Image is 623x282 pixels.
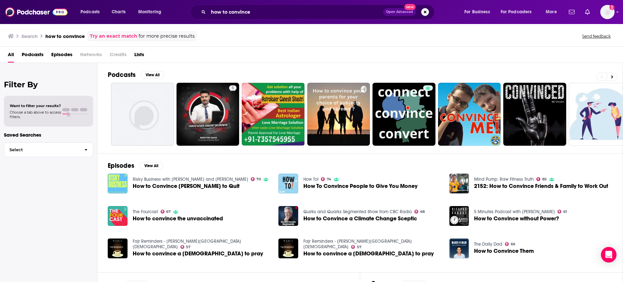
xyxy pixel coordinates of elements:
[474,209,555,215] a: 5 Minutes Podcast with Ricardo Vargas
[4,148,79,152] span: Select
[133,183,239,189] a: How to Convince Biden to Quit
[278,174,298,193] img: How To Convince People to Give You Money
[134,49,144,63] span: Lists
[138,7,161,17] span: Monitoring
[449,206,469,226] img: How to Convince without Power?
[303,177,318,182] a: How To!
[505,242,515,246] a: 66
[4,142,93,157] button: Select
[107,7,129,17] a: Charts
[51,49,72,63] a: Episodes
[327,178,331,181] span: 74
[208,7,383,17] input: Search podcasts, credits, & more...
[414,210,425,214] a: 68
[139,32,195,40] span: for more precise results
[110,49,127,63] span: Credits
[420,210,425,213] span: 68
[321,177,331,181] a: 74
[601,247,617,263] div: Open Intercom Messenger
[232,85,234,92] span: 5
[10,110,61,119] span: Choose a tab above to access filters.
[90,32,137,40] a: Try an exact match
[563,210,567,213] span: 61
[460,7,498,17] button: open menu
[383,8,416,16] button: Open AdvancedNew
[21,33,38,39] h3: Search
[166,210,171,213] span: 67
[474,216,559,221] a: How to Convince without Power?
[108,71,136,79] h2: Podcasts
[8,49,14,63] a: All
[161,210,171,214] a: 67
[140,162,163,170] button: View All
[4,80,93,89] h2: Filter By
[557,210,567,214] a: 61
[180,245,191,249] a: 57
[45,33,85,39] h3: how to convince
[229,85,237,91] a: 5
[600,5,615,19] span: Logged in as SimonElement
[133,183,239,189] span: How to Convince [PERSON_NAME] to Quit
[177,83,239,146] a: 5
[404,4,416,10] span: New
[108,162,163,170] a: EpisodesView All
[501,7,532,17] span: For Podcasters
[133,177,248,182] a: Risky Business with Nate Silver and Maria Konnikova
[303,209,412,215] a: Quirks and Quarks Segmented Show from CBC Radio
[10,104,61,108] span: Want to filter your results?
[496,7,541,17] button: open menu
[186,246,190,249] span: 57
[600,5,615,19] button: Show profile menu
[511,243,515,246] span: 66
[541,7,565,17] button: open menu
[76,7,108,17] button: open menu
[449,174,469,193] img: 2152: How to Convince Friends & Family to Work Out
[536,177,547,181] a: 85
[4,132,93,138] p: Saved Searches
[609,5,615,10] svg: Add a profile image
[474,177,534,182] a: Mind Pump: Raw Fitness Truth
[134,7,170,17] button: open menu
[474,248,534,254] a: How to Convince Them
[464,7,490,17] span: For Business
[278,239,298,258] img: How to convince a Muslim to pray
[303,183,418,189] a: How To Convince People to Give You Money
[108,239,128,258] a: How to convince a Muslim to pray
[80,7,100,17] span: Podcasts
[197,5,441,19] div: Search podcasts, credits, & more...
[303,251,434,256] span: How to convince a [DEMOGRAPHIC_DATA] to pray
[133,209,158,215] a: The Fourcast
[108,206,128,226] img: How to convince the unvaccinated
[108,174,128,193] img: How to Convince Biden to Quit
[303,216,417,221] a: How to Convince a Climate Change Sceptic
[351,245,361,249] a: 57
[303,251,434,256] a: How to convince a Muslim to pray
[582,6,592,18] a: Show notifications dropdown
[278,206,298,226] a: How to Convince a Climate Change Sceptic
[386,10,413,14] span: Open Advanced
[5,6,67,18] img: Podchaser - Follow, Share and Rate Podcasts
[580,33,613,39] button: Send feedback
[542,178,547,181] span: 85
[108,71,164,79] a: PodcastsView All
[474,241,502,247] a: The Daily Dad
[474,183,608,189] a: 2152: How to Convince Friends & Family to Work Out
[80,49,102,63] span: Networks
[22,49,43,63] a: Podcasts
[600,5,615,19] img: User Profile
[108,162,134,170] h2: Episodes
[303,239,412,250] a: Fajr Reminders - Mahmood Habib Masjid and Islamic Center
[449,239,469,258] a: How to Convince Them
[251,177,261,181] a: 70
